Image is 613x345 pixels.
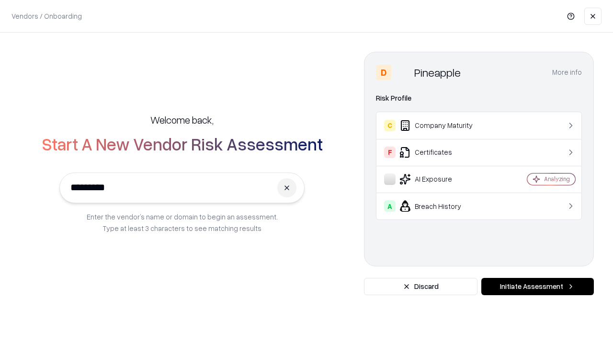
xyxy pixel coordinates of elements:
[552,64,582,81] button: More info
[544,175,570,183] div: Analyzing
[395,65,410,80] img: Pineapple
[384,120,396,131] div: C
[481,278,594,295] button: Initiate Assessment
[87,211,278,234] p: Enter the vendor’s name or domain to begin an assessment. Type at least 3 characters to see match...
[364,278,477,295] button: Discard
[384,147,499,158] div: Certificates
[376,65,391,80] div: D
[384,200,499,212] div: Breach History
[42,134,323,153] h2: Start A New Vendor Risk Assessment
[150,113,214,126] h5: Welcome back,
[11,11,82,21] p: Vendors / Onboarding
[384,173,499,185] div: AI Exposure
[414,65,461,80] div: Pineapple
[384,147,396,158] div: F
[384,200,396,212] div: A
[376,92,582,104] div: Risk Profile
[384,120,499,131] div: Company Maturity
